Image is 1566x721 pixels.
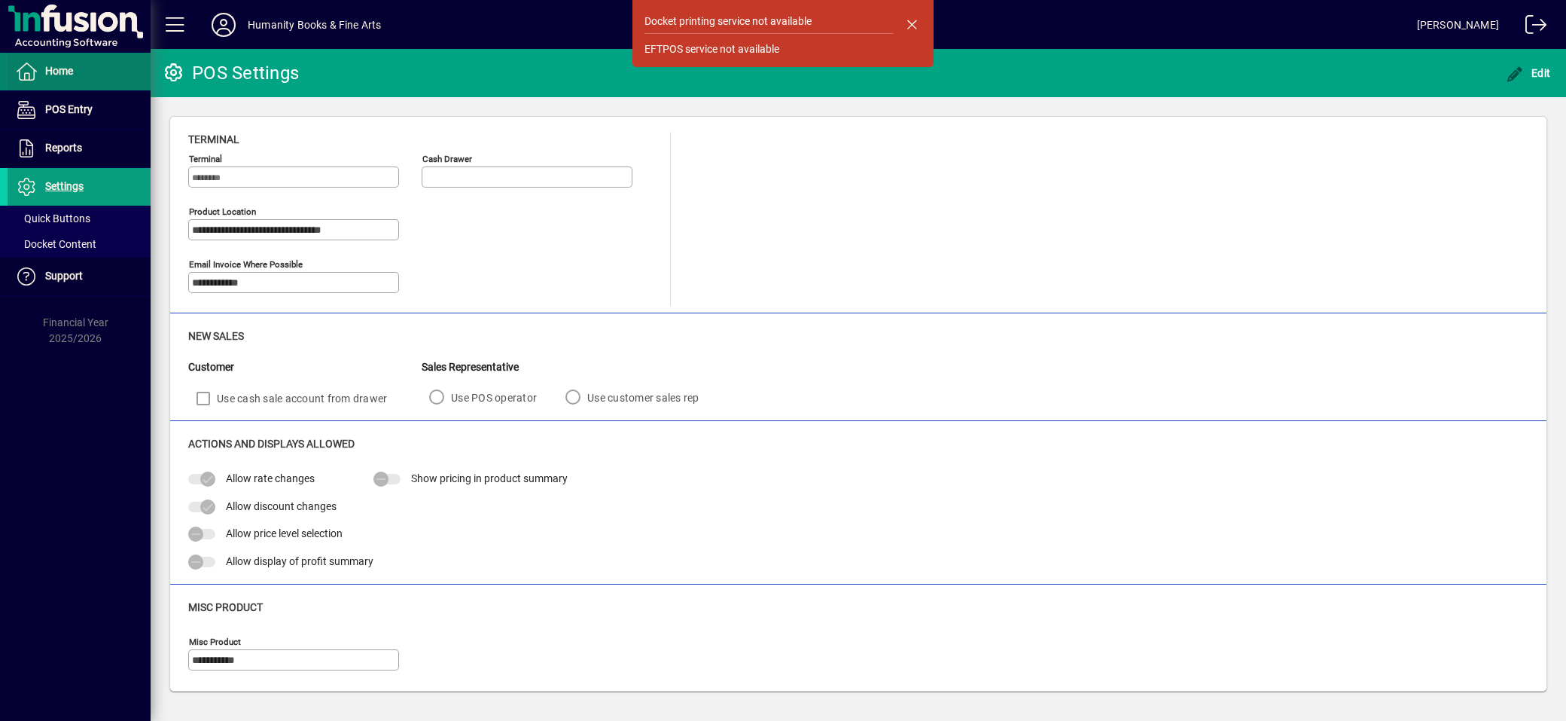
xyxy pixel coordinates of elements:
[226,500,337,512] span: Allow discount changes
[45,65,73,77] span: Home
[1506,67,1551,79] span: Edit
[162,61,299,85] div: POS Settings
[189,637,241,647] mat-label: Misc Product
[382,13,1417,37] span: [DATE] 09:27
[226,527,343,539] span: Allow price level selection
[200,11,248,38] button: Profile
[8,91,151,129] a: POS Entry
[422,359,721,375] div: Sales Representative
[422,154,472,164] mat-label: Cash Drawer
[248,13,382,37] div: Humanity Books & Fine Arts
[188,359,422,375] div: Customer
[45,142,82,154] span: Reports
[189,206,256,217] mat-label: Product location
[8,258,151,295] a: Support
[644,41,779,57] div: EFTPOS service not available
[45,180,84,192] span: Settings
[188,330,244,342] span: New Sales
[8,130,151,167] a: Reports
[8,206,151,231] a: Quick Buttons
[411,472,568,484] span: Show pricing in product summary
[45,103,93,115] span: POS Entry
[188,133,239,145] span: Terminal
[1514,3,1547,52] a: Logout
[226,472,315,484] span: Allow rate changes
[188,601,263,613] span: Misc Product
[45,270,83,282] span: Support
[189,259,303,270] mat-label: Email Invoice where possible
[188,438,355,450] span: Actions and Displays Allowed
[15,212,90,225] span: Quick Buttons
[1502,60,1555,87] button: Edit
[15,238,96,250] span: Docket Content
[8,231,151,257] a: Docket Content
[226,555,373,567] span: Allow display of profit summary
[189,154,222,164] mat-label: Terminal
[1417,13,1499,37] div: [PERSON_NAME]
[8,53,151,90] a: Home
